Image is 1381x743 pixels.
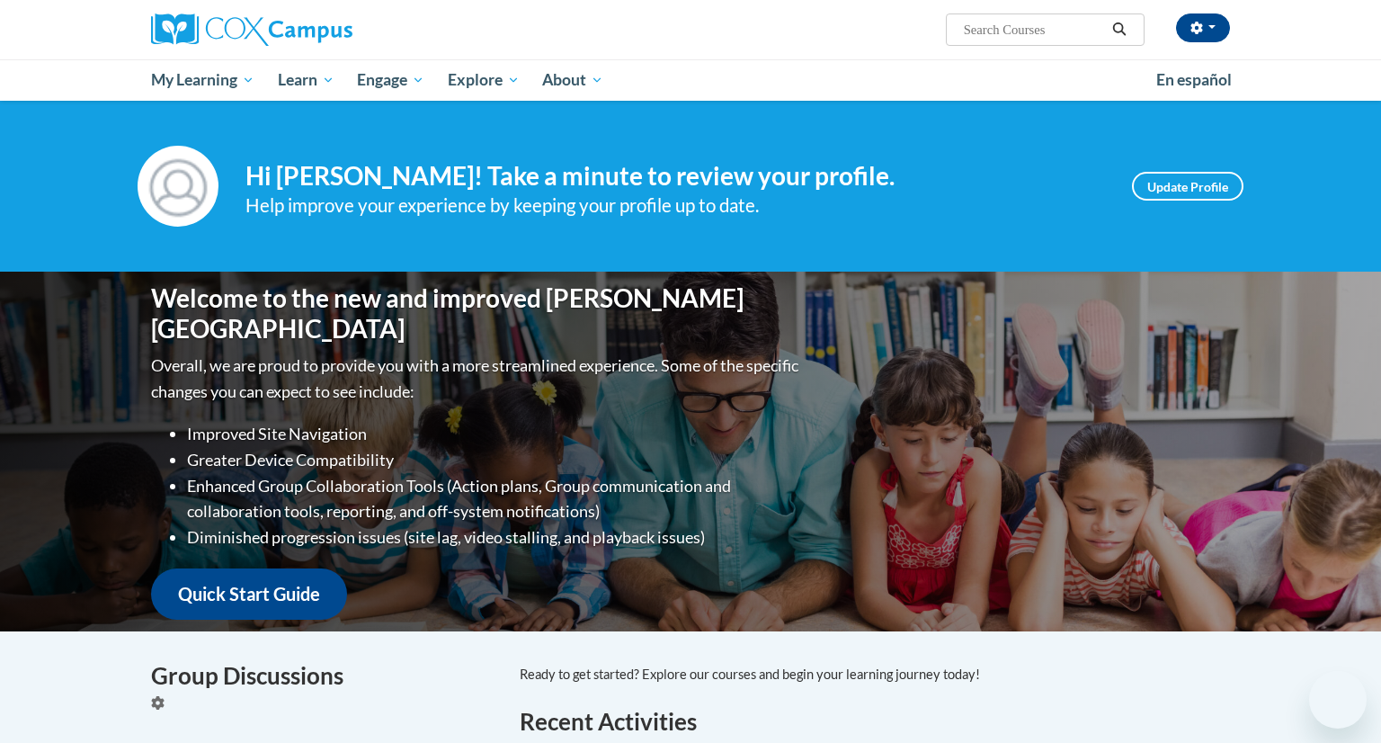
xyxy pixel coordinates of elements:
[278,69,334,91] span: Learn
[448,69,520,91] span: Explore
[124,59,1257,101] div: Main menu
[357,69,424,91] span: Engage
[1145,61,1243,99] a: En español
[1106,19,1133,40] button: Search
[1176,13,1230,42] button: Account Settings
[1132,172,1243,201] a: Update Profile
[151,353,803,405] p: Overall, we are proud to provide you with a more streamlined experience. Some of the specific cha...
[151,13,493,46] a: Cox Campus
[266,59,346,101] a: Learn
[151,69,254,91] span: My Learning
[138,146,218,227] img: Profile Image
[151,13,352,46] img: Cox Campus
[520,705,1230,738] h1: Recent Activities
[187,473,803,525] li: Enhanced Group Collaboration Tools (Action plans, Group communication and collaboration tools, re...
[531,59,616,101] a: About
[542,69,603,91] span: About
[187,447,803,473] li: Greater Device Compatibility
[245,161,1105,192] h4: Hi [PERSON_NAME]! Take a minute to review your profile.
[436,59,531,101] a: Explore
[1156,70,1232,89] span: En español
[962,19,1106,40] input: Search Courses
[187,421,803,447] li: Improved Site Navigation
[151,568,347,620] a: Quick Start Guide
[345,59,436,101] a: Engage
[245,191,1105,220] div: Help improve your experience by keeping your profile up to date.
[151,658,493,694] h4: Group Discussions
[139,59,266,101] a: My Learning
[151,283,803,344] h1: Welcome to the new and improved [PERSON_NAME][GEOGRAPHIC_DATA]
[187,524,803,551] li: Diminished progression issues (site lag, video stalling, and playback issues)
[1309,671,1367,729] iframe: Button to launch messaging window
